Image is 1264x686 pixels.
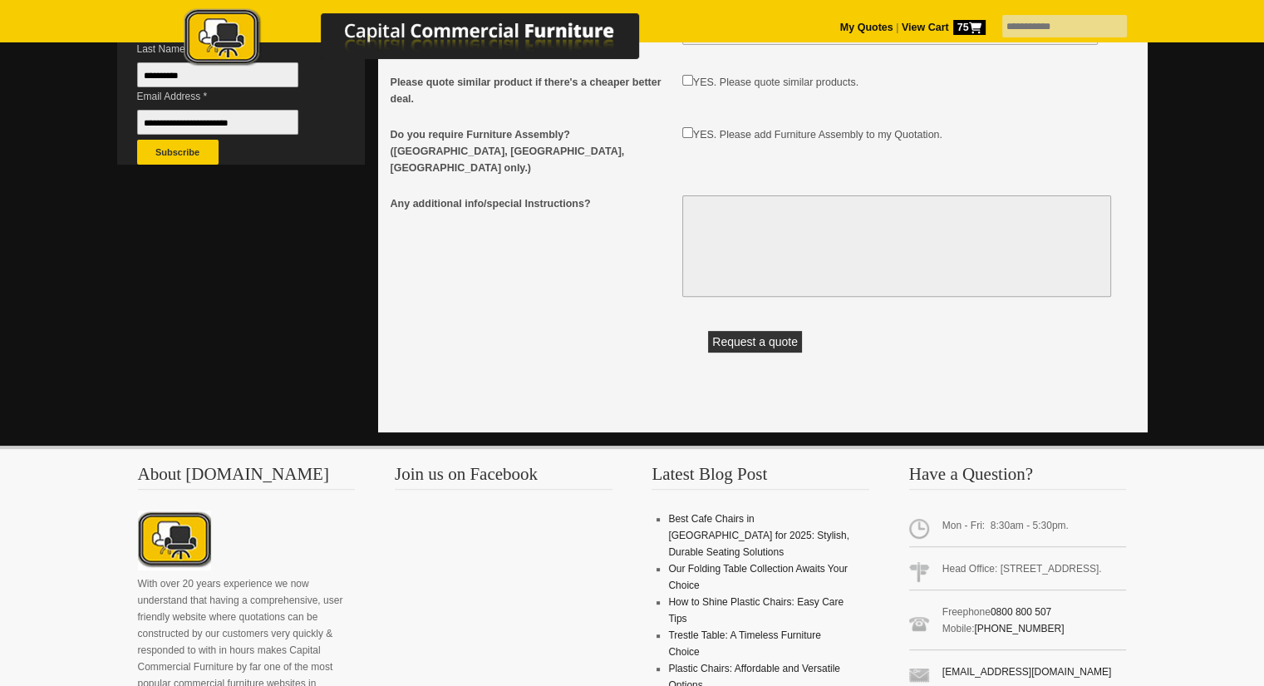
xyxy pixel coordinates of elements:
[909,466,1127,490] h3: Have a Question?
[708,331,802,353] button: Request a quote
[137,140,219,165] button: Subscribe
[693,76,858,88] label: YES. Please quote similar products.
[668,596,843,624] a: How to Shine Plastic Chairs: Easy Care Tips
[991,606,1051,618] a: 0800 800 507
[909,511,1127,547] span: Mon - Fri: 8:30am - 5:30pm.
[391,126,674,176] span: Do you require Furniture Assembly? ([GEOGRAPHIC_DATA], [GEOGRAPHIC_DATA], [GEOGRAPHIC_DATA] only.)
[942,666,1111,678] a: [EMAIL_ADDRESS][DOMAIN_NAME]
[898,22,985,33] a: View Cart75
[137,62,298,87] input: Last Name *
[909,597,1127,650] span: Freephone Mobile:
[391,74,674,107] span: Please quote similar product if there's a cheaper better deal.
[137,41,323,57] span: Last Name *
[974,623,1064,634] a: [PHONE_NUMBER]
[138,511,211,570] img: About CCFNZ Logo
[909,554,1127,590] span: Head Office: [STREET_ADDRESS].
[391,195,674,212] span: Any additional info/special Instructions?
[682,195,1111,297] textarea: Any additional info/special Instructions?
[395,466,612,490] h3: Join us on Facebook
[138,8,720,74] a: Capital Commercial Furniture Logo
[138,466,356,490] h3: About [DOMAIN_NAME]
[840,22,893,33] a: My Quotes
[668,513,849,558] a: Best Cafe Chairs in [GEOGRAPHIC_DATA] for 2025: Stylish, Durable Seating Solutions
[682,127,693,138] input: Do you require Furniture Assembly? (Auckland, Wellington, Christchurch only.)
[953,20,986,35] span: 75
[652,466,869,490] h3: Latest Blog Post
[668,629,820,658] a: Trestle Table: A Timeless Furniture Choice
[902,22,986,33] strong: View Cart
[668,563,848,591] a: Our Folding Table Collection Awaits Your Choice
[138,8,720,69] img: Capital Commercial Furniture Logo
[137,88,323,105] span: Email Address *
[137,110,298,135] input: Email Address *
[693,129,942,141] label: YES. Please add Furniture Assembly to my Quotation.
